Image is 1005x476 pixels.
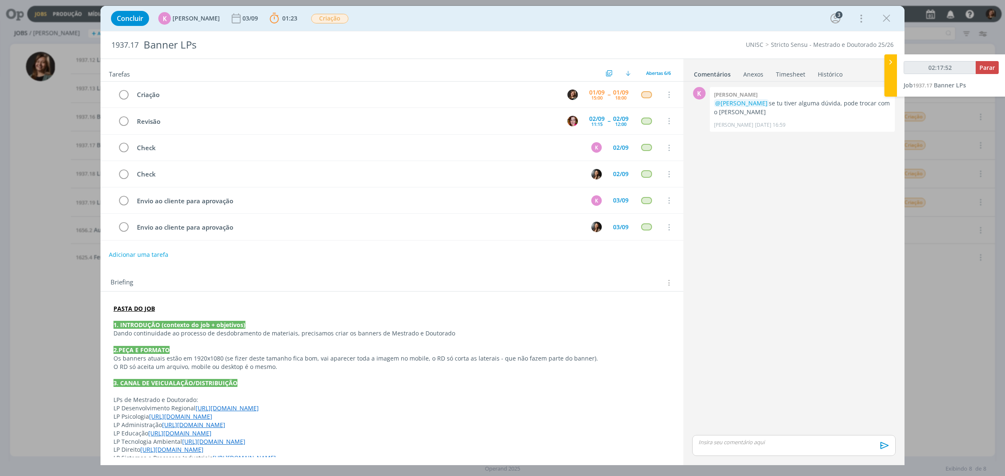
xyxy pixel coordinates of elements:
[311,14,348,23] span: Criação
[714,99,891,116] p: se tu tiver alguma dúvida, pode trocar com o [PERSON_NAME]
[591,95,603,100] div: 15:00
[615,122,626,126] div: 12:00
[567,90,578,100] img: L
[113,429,670,438] p: LP Educação
[771,41,894,49] a: Stricto Sensu - Mestrado e Doutorado 25/26
[113,329,670,338] p: Dando continuidade ao processo de desdobramento de materiais, precisamos criar os banners de Mest...
[113,404,670,412] p: LP Desenvolvimento Regional
[196,404,259,412] a: [URL][DOMAIN_NAME]
[746,41,763,49] a: UNISC
[182,438,245,445] a: [URL][DOMAIN_NAME]
[714,91,758,98] b: [PERSON_NAME]
[111,277,133,288] span: Briefing
[113,321,245,329] strong: 1. INTRODUÇÃO (contexto do job + objetivos)
[113,379,237,387] strong: 3. CANAL DE VEICUALAÇÃO/DISTRIBUIÇÃO
[108,247,169,262] button: Adicionar uma tarefa
[591,142,602,153] div: K
[835,11,843,18] div: 3
[608,118,610,124] span: --
[743,70,763,79] div: Anexos
[113,445,670,454] p: LP Direito
[242,15,260,21] div: 03/09
[113,305,155,312] a: PASTA DO JOB
[282,14,297,22] span: 01:23
[590,168,603,180] button: B
[113,396,670,404] p: LPs de Mestrado e Doutorado:
[591,222,602,232] img: B
[140,35,564,55] div: Banner LPs
[829,12,842,25] button: 3
[715,99,768,107] span: @[PERSON_NAME]
[173,15,220,21] span: [PERSON_NAME]
[693,87,706,100] div: K
[162,421,225,429] a: [URL][DOMAIN_NAME]
[613,116,629,122] div: 02/09
[567,116,578,126] img: B
[646,70,671,76] span: Abertas 6/6
[693,67,731,79] a: Comentários
[589,116,605,122] div: 02/09
[591,195,602,206] div: K
[140,445,204,453] a: [URL][DOMAIN_NAME]
[817,67,843,79] a: Histórico
[113,363,670,371] p: O RD só aceita um arquivo, mobile ou desktop é o mesmo.
[590,194,603,207] button: K
[268,12,299,25] button: 01:23
[714,121,753,129] p: [PERSON_NAME]
[311,13,349,24] button: Criação
[149,412,212,420] a: [URL][DOMAIN_NAME]
[904,81,966,89] a: Job1937.17Banner LPs
[148,429,211,437] a: [URL][DOMAIN_NAME]
[213,454,276,462] a: [URL][DOMAIN_NAME]
[608,92,610,97] span: --
[158,12,171,25] div: K
[111,41,139,50] span: 1937.17
[934,81,966,89] span: Banner LPs
[591,122,603,126] div: 11:15
[113,346,170,354] strong: 2.PEÇA E FORMATO
[615,95,626,100] div: 18:00
[100,6,904,465] div: dialog
[613,145,629,151] div: 02/09
[111,11,149,26] button: Concluir
[113,421,670,429] p: LP Administração
[613,224,629,230] div: 03/09
[133,116,559,127] div: Revisão
[109,68,130,78] span: Tarefas
[113,438,670,446] p: LP Tecnologia Ambiental
[133,196,583,206] div: Envio ao cliente para aprovação
[590,221,603,233] button: B
[589,90,605,95] div: 01/09
[113,354,670,363] p: Os banners atuais estão em 1920x1080 (se fizer deste tamanho fica bom, vai aparecer toda a imagem...
[133,143,583,153] div: Check
[776,67,806,79] a: Timesheet
[976,61,999,74] button: Parar
[613,171,629,177] div: 02/09
[590,141,603,154] button: K
[133,90,559,100] div: Criação
[913,82,932,89] span: 1937.17
[591,169,602,179] img: B
[566,115,579,127] button: B
[755,121,786,129] span: [DATE] 16:59
[117,15,143,22] span: Concluir
[626,71,631,76] img: arrow-down.svg
[979,64,995,72] span: Parar
[133,169,583,179] div: Check
[133,222,583,233] div: Envio ao cliente para aprovação
[613,197,629,203] div: 03/09
[613,90,629,95] div: 01/09
[113,454,670,462] p: LP Sistemas e Processos Industriais
[566,88,579,101] button: L
[113,412,670,421] p: LP Psicologia
[158,12,220,25] button: K[PERSON_NAME]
